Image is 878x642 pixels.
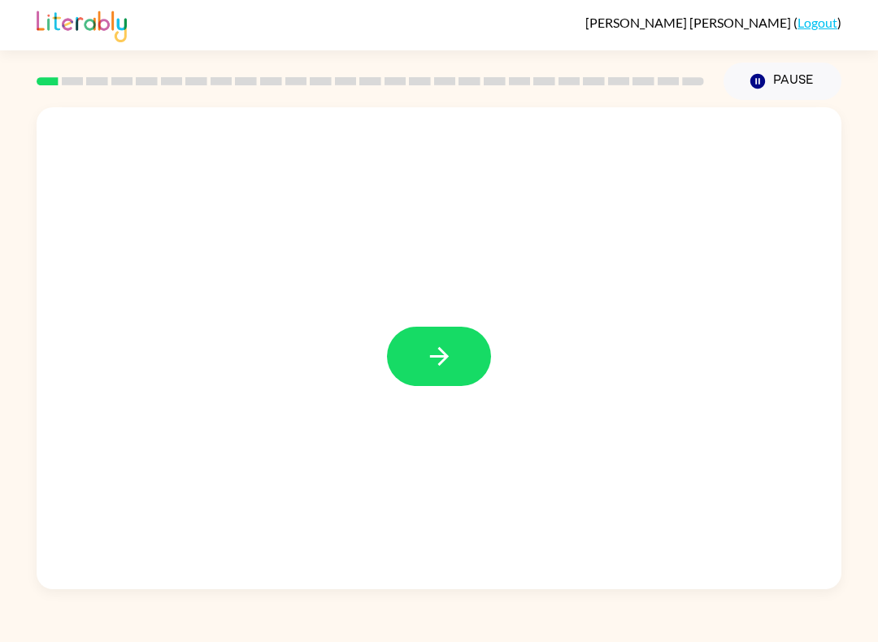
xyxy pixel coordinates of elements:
img: Literably [37,7,127,42]
span: [PERSON_NAME] [PERSON_NAME] [585,15,793,30]
button: Pause [724,63,841,100]
video: Your browser must support playing .mp4 files to use Literably. Please try using another browser. [659,407,822,570]
a: Logout [798,15,837,30]
div: ( ) [585,15,841,30]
